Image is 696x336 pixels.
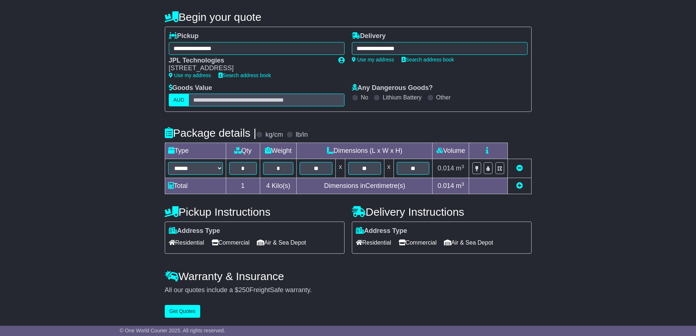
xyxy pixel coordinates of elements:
label: No [361,94,368,101]
h4: Warranty & Insurance [165,270,532,282]
span: Residential [169,237,204,248]
td: x [384,159,393,178]
label: Delivery [352,32,386,40]
a: Add new item [516,182,523,189]
h4: Begin your quote [165,11,532,23]
td: Type [165,143,226,159]
div: JPL Technologies [169,57,331,65]
h4: Pickup Instructions [165,206,345,218]
td: Qty [226,143,260,159]
label: kg/cm [265,131,283,139]
label: AUD [169,94,189,106]
span: Commercial [212,237,250,248]
span: 0.014 [438,182,454,189]
span: Air & Sea Depot [257,237,306,248]
span: m [456,165,464,172]
span: © One World Courier 2025. All rights reserved. [120,328,225,333]
span: Commercial [399,237,437,248]
button: Get Quotes [165,305,201,318]
label: Any Dangerous Goods? [352,84,433,92]
label: lb/in [296,131,308,139]
h4: Delivery Instructions [352,206,532,218]
div: [STREET_ADDRESS] [169,64,331,72]
span: 4 [266,182,270,189]
h4: Package details | [165,127,256,139]
sup: 3 [461,181,464,187]
span: m [456,182,464,189]
a: Search address book [218,72,271,78]
label: Pickup [169,32,199,40]
td: Total [165,178,226,194]
span: Air & Sea Depot [444,237,493,248]
td: Kilo(s) [260,178,297,194]
label: Other [436,94,451,101]
sup: 3 [461,164,464,169]
td: Dimensions (L x W x H) [297,143,433,159]
a: Use my address [169,72,211,78]
td: Dimensions in Centimetre(s) [297,178,433,194]
label: Lithium Battery [383,94,422,101]
span: 250 [239,286,250,294]
td: x [336,159,345,178]
a: Remove this item [516,165,523,172]
td: 1 [226,178,260,194]
label: Address Type [169,227,220,235]
label: Goods Value [169,84,212,92]
td: Volume [433,143,469,159]
span: Residential [356,237,391,248]
div: All our quotes include a $ FreightSafe warranty. [165,286,532,294]
span: 0.014 [438,165,454,172]
td: Weight [260,143,297,159]
label: Address Type [356,227,407,235]
a: Use my address [352,57,394,63]
a: Search address book [402,57,454,63]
